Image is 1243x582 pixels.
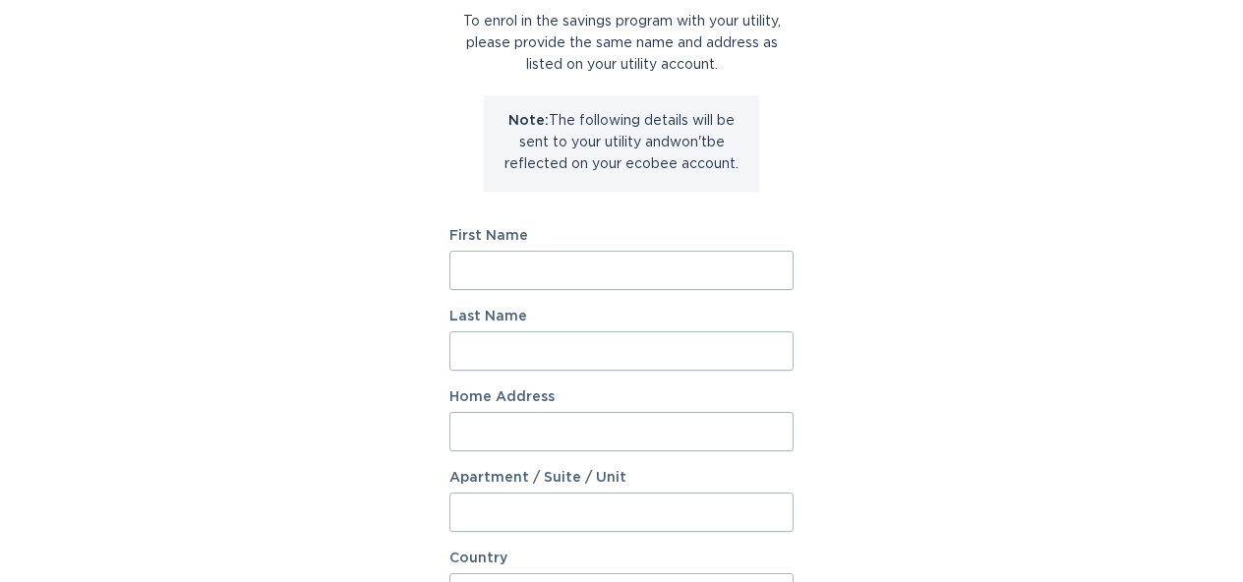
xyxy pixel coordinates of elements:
[449,552,507,565] label: Country
[449,471,794,485] label: Apartment / Suite / Unit
[449,390,794,404] label: Home Address
[449,11,794,76] div: To enrol in the savings program with your utility, please provide the same name and address as li...
[449,229,794,243] label: First Name
[449,310,794,323] label: Last Name
[499,110,744,175] p: The following details will be sent to your utility and won't be reflected on your ecobee account.
[508,114,549,128] strong: Note:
